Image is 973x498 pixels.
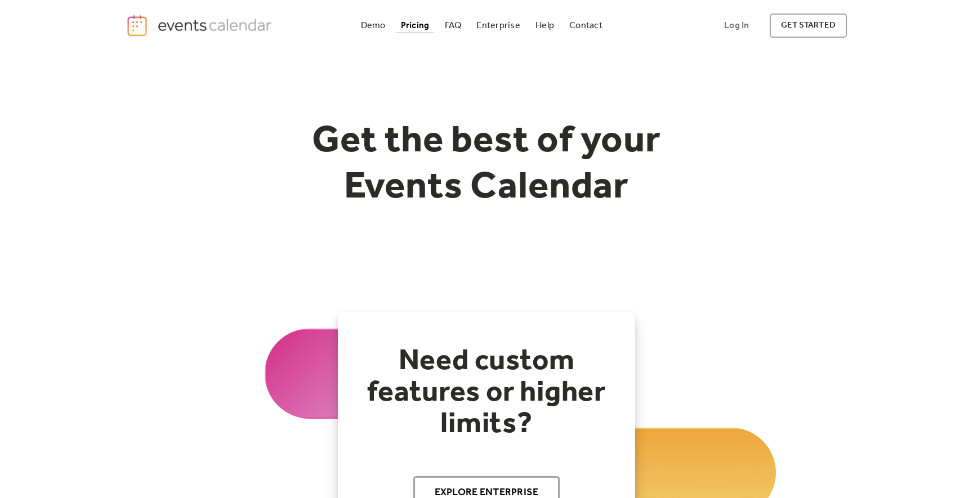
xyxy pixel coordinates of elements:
[569,23,602,29] div: Contact
[535,23,554,29] div: Help
[361,23,386,29] div: Demo
[440,18,466,33] a: FAQ
[565,18,607,33] a: Contact
[476,23,520,29] div: Enterprise
[472,18,524,33] a: Enterprise
[396,18,434,33] a: Pricing
[531,18,559,33] a: Help
[401,23,430,29] div: Pricing
[270,119,703,210] h1: Get the best of your Events Calendar
[770,14,847,38] a: get started
[356,18,390,33] a: Demo
[713,14,760,38] a: Log In
[360,346,613,440] h2: Need custom features or higher limits?
[445,23,462,29] div: FAQ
